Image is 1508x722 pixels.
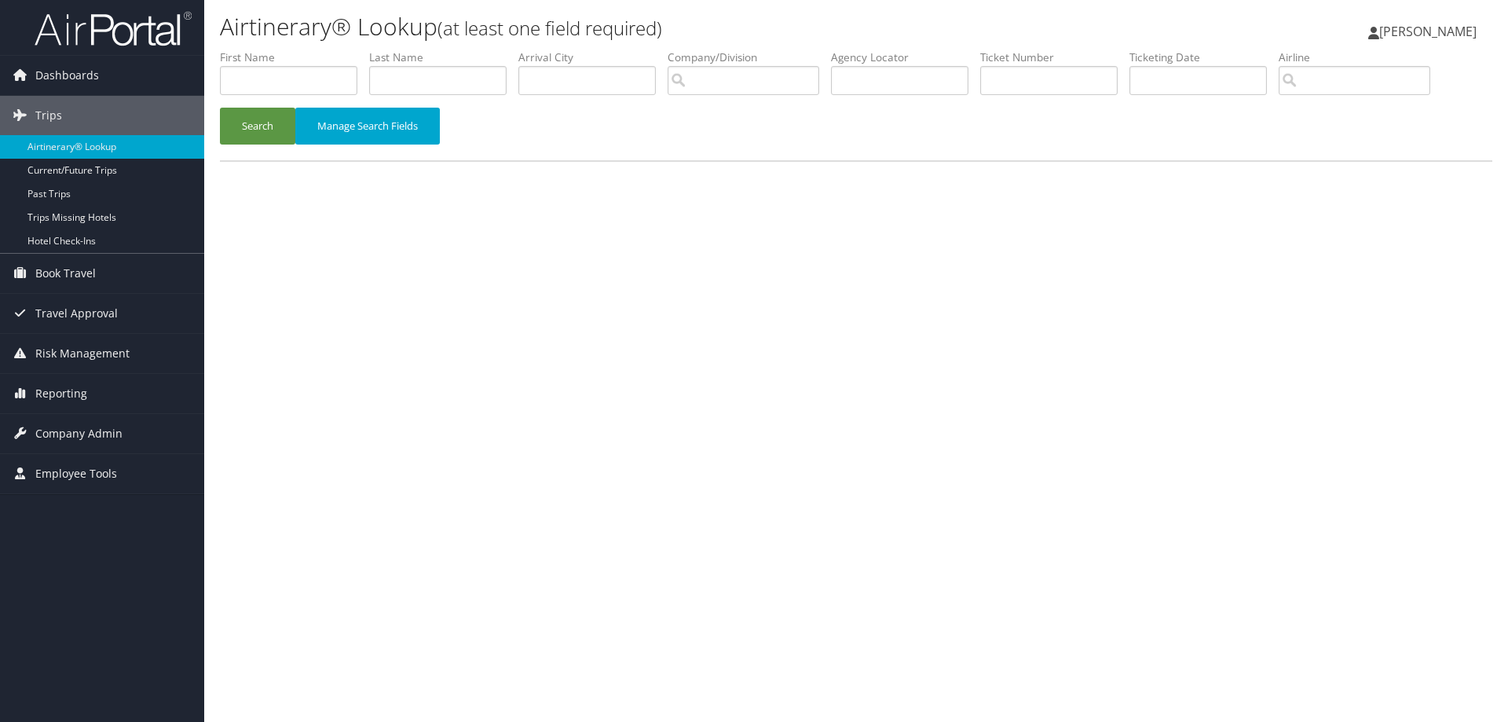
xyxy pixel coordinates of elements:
[668,49,831,65] label: Company/Division
[35,254,96,293] span: Book Travel
[369,49,518,65] label: Last Name
[35,374,87,413] span: Reporting
[35,454,117,493] span: Employee Tools
[1368,8,1492,55] a: [PERSON_NAME]
[980,49,1129,65] label: Ticket Number
[35,414,123,453] span: Company Admin
[518,49,668,65] label: Arrival City
[220,10,1068,43] h1: Airtinerary® Lookup
[35,10,192,47] img: airportal-logo.png
[35,334,130,373] span: Risk Management
[1279,49,1442,65] label: Airline
[35,294,118,333] span: Travel Approval
[831,49,980,65] label: Agency Locator
[220,49,369,65] label: First Name
[220,108,295,145] button: Search
[1379,23,1477,40] span: [PERSON_NAME]
[295,108,440,145] button: Manage Search Fields
[437,15,662,41] small: (at least one field required)
[1129,49,1279,65] label: Ticketing Date
[35,56,99,95] span: Dashboards
[35,96,62,135] span: Trips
